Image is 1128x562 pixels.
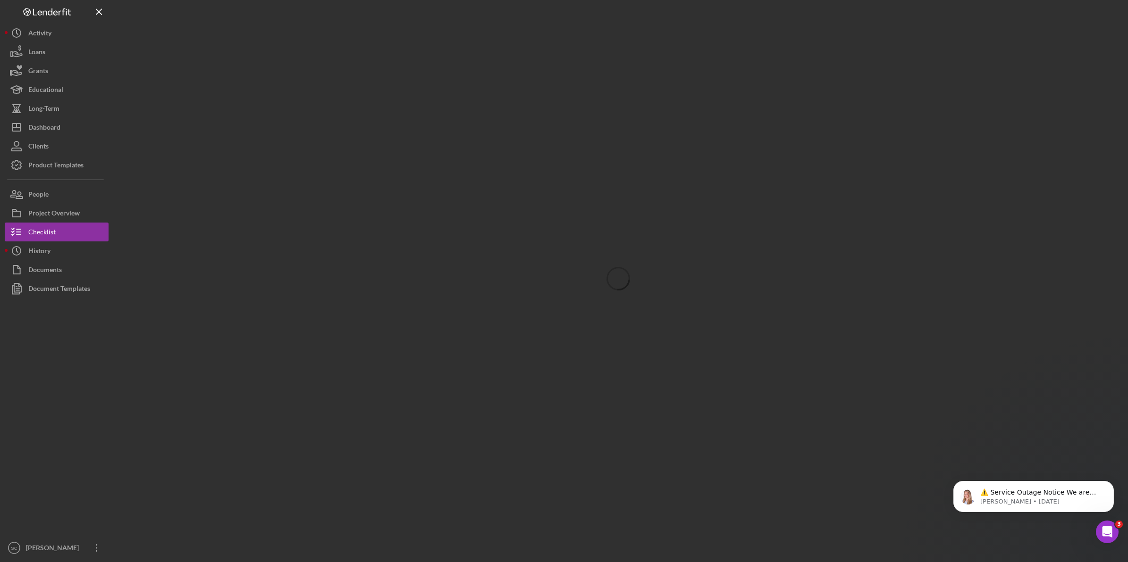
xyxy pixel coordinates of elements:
[46,5,79,12] h1: Operator
[28,42,45,64] div: Loans
[8,20,181,169] div: Sandie says…
[5,99,109,118] button: Long-Term
[5,204,109,223] button: Project Overview
[5,538,109,557] button: SC[PERSON_NAME]
[8,272,139,296] div: very helpful
[28,223,56,244] div: Checklist
[28,204,80,225] div: Project Overview
[28,99,59,120] div: Long-Term
[8,169,181,197] div: Christina says…
[34,20,181,162] div: Oh, that makes sense. Thank youThank you, [PERSON_NAME]Sr. Manager of Economic DevelopmentNorth C...
[19,251,128,260] div: Thanks for letting us know
[15,309,22,316] button: Emoji picker
[28,279,90,300] div: Document Templates
[162,305,177,320] button: Send a message…
[28,80,63,101] div: Educational
[42,133,129,140] i: [PHONE_NUMBER] (Direct)
[1096,521,1119,543] iframe: Intercom live chat
[8,197,181,228] div: Operator says…
[8,289,181,305] textarea: Message…
[28,185,49,206] div: People
[19,240,128,250] div: You rated the conversation
[5,260,109,279] button: Documents
[28,118,60,139] div: Dashboard
[42,26,174,35] div: Oh, that makes sense. Thank you
[42,40,78,48] i: Thank you,
[42,82,160,99] i: North Central MA Development Corporation/Chamber of Commerce
[42,105,107,113] i: [STREET_ADDRESS]
[115,240,123,249] span: amazing
[5,24,109,42] button: Activity
[46,12,118,21] p: The team can also help
[8,197,155,227] div: Help [PERSON_NAME] understand how they’re doing:
[42,147,97,155] a: [DOMAIN_NAME]
[5,241,109,260] button: History
[24,538,85,560] div: [PERSON_NAME]
[5,61,109,80] button: Grants
[5,279,109,298] button: Document Templates
[11,545,17,551] text: SC
[5,42,109,61] button: Loans
[6,4,24,22] button: go back
[42,54,96,62] i: [PERSON_NAME]
[5,118,109,137] button: Dashboard
[28,137,49,158] div: Clients
[27,5,42,20] img: Profile image for Operator
[15,203,147,221] div: Help [PERSON_NAME] understand how they’re doing:
[28,260,62,281] div: Documents
[15,174,146,184] div: You're very welcome, have a great day!
[8,169,154,190] div: You're very welcome, have a great day!
[5,80,109,99] button: Educational
[1115,521,1123,528] span: 3
[42,68,170,75] i: Sr. Manager of Economic Development
[45,309,52,316] button: Upload attachment
[28,241,51,263] div: History
[42,119,102,127] i: [PHONE_NUMBER]
[28,61,48,83] div: Grants
[5,223,109,241] button: Checklist
[5,185,109,204] button: People
[165,4,183,22] button: Home
[28,156,84,177] div: Product Templates
[30,309,37,316] button: Gif picker
[8,228,181,308] div: Operator says…
[939,461,1128,537] iframe: Intercom notifications message
[28,24,51,45] div: Activity
[5,156,109,174] button: Product Templates
[5,137,109,156] button: Clients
